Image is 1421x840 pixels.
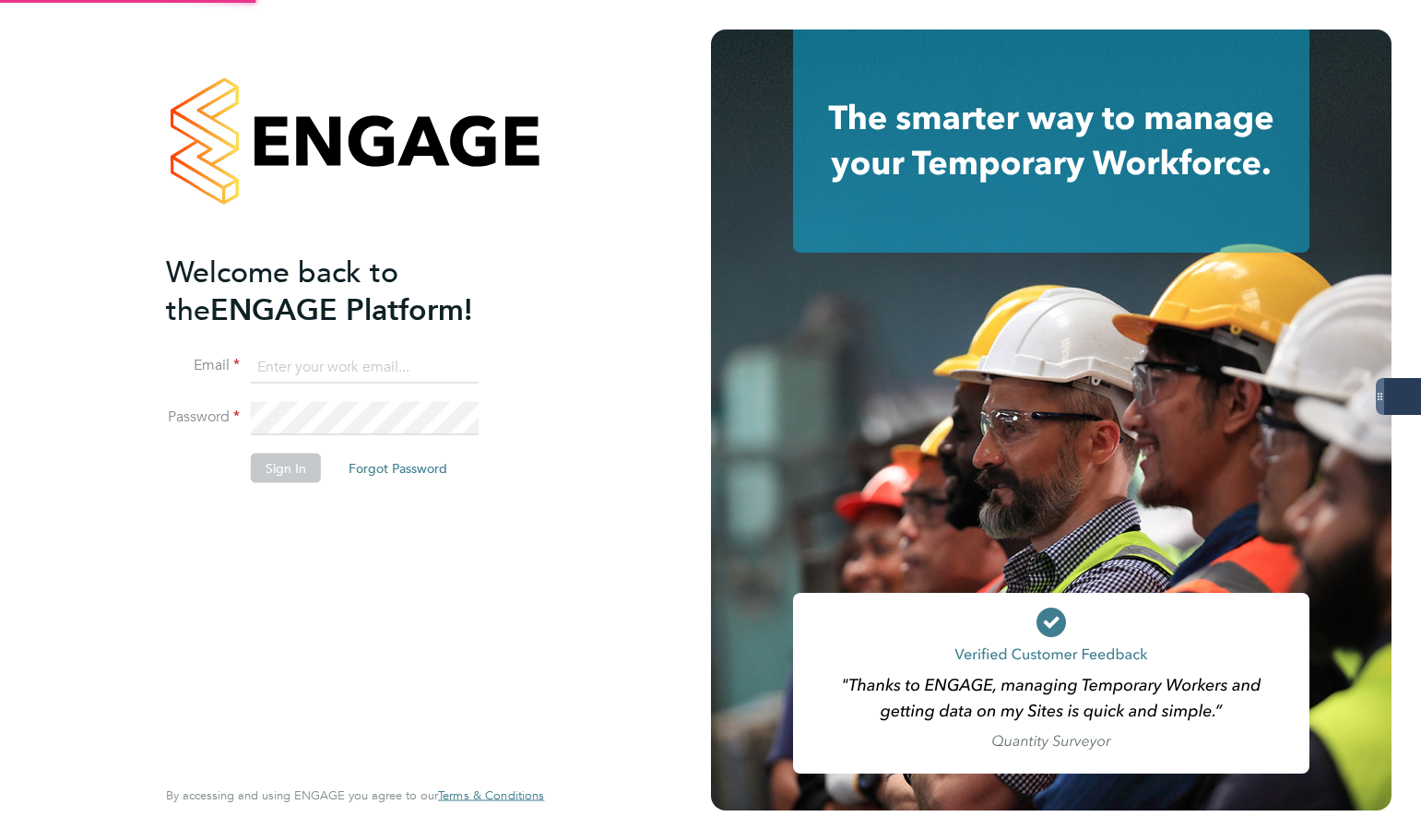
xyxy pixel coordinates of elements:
button: Sign In [251,454,321,483]
span: Terms & Conditions [438,787,544,803]
button: Forgot Password [334,454,462,483]
h2: ENGAGE Platform! [166,253,526,328]
input: Enter your work email... [251,350,479,384]
span: By accessing and using ENGAGE you agree to our [166,787,544,803]
span: Welcome back to the [166,254,398,327]
label: Password [166,408,240,427]
a: Terms & Conditions [438,788,544,803]
label: Email [166,356,240,375]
